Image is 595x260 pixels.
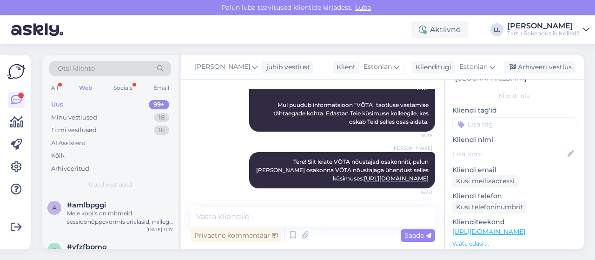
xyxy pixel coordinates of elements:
div: 16 [154,126,169,135]
div: Klient [333,62,356,72]
div: Privaatne kommentaar [191,229,281,242]
div: Minu vestlused [51,113,97,122]
div: Tiimi vestlused [51,126,97,135]
span: Luba [352,3,374,12]
div: Email [152,82,171,94]
div: LL [490,23,503,36]
div: Kliendi info [452,92,576,100]
span: [PERSON_NAME] [195,62,250,72]
a: [PERSON_NAME]Tartu Rakenduslik Kolledž [507,22,589,37]
span: Tere! Siit leiate VÕTA nõustajad osakonniti, palun [PERSON_NAME] osakonna VÕTA nõustajaga ühendus... [256,158,430,182]
div: Küsi telefoninumbrit [452,201,527,213]
span: a [53,204,57,211]
p: Kliendi email [452,165,576,175]
p: Kliendi nimi [452,135,576,145]
div: Meie koolis on mitmeid sessioonõppevormis erialasid, millega saate tutvuda: [DOMAIN_NAME][URL] va... [67,209,173,226]
img: Askly Logo [7,63,25,80]
span: Estonian [364,62,392,72]
div: [DATE] 11:17 [146,226,173,233]
p: Kliendi telefon [452,191,576,201]
p: Klienditeekond [452,217,576,227]
div: Arhiveeritud [51,164,89,173]
div: Socials [112,82,134,94]
div: Klienditugi [412,62,451,72]
div: Küsi meiliaadressi [452,175,518,187]
span: Uued vestlused [89,180,132,189]
div: Aktiivne [411,21,468,38]
span: v [53,246,56,253]
div: 18 [154,113,169,122]
div: AI Assistent [51,139,86,148]
span: Saada [404,231,431,240]
span: 16:40 [397,189,432,196]
span: [PERSON_NAME] [392,145,432,152]
span: #amlbpggi [67,201,106,209]
div: Tartu Rakenduslik Kolledž [507,30,579,37]
p: Kliendi tag'id [452,106,576,115]
div: Arhiveeri vestlus [504,61,575,73]
div: Kõik [51,151,65,160]
p: Vaata edasi ... [452,240,576,248]
div: juhib vestlust [263,62,310,72]
div: Uus [51,100,63,109]
span: Tere! Mul puudub informatsioon "VÕTA" taotluse vastamise tähtaegade kohta. Edastan Teie küsimuse ... [273,85,430,125]
input: Lisa tag [452,117,576,131]
div: All [49,82,60,94]
span: 16:36 [397,132,432,139]
div: [PERSON_NAME] [507,22,579,30]
div: 99+ [149,100,169,109]
div: Web [77,82,94,94]
input: Lisa nimi [453,149,566,159]
span: #vfzfbpmo [67,243,107,251]
span: Estonian [459,62,488,72]
a: [URL][DOMAIN_NAME] [364,175,429,182]
span: Otsi kliente [58,64,95,73]
a: [URL][DOMAIN_NAME] [452,227,525,236]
